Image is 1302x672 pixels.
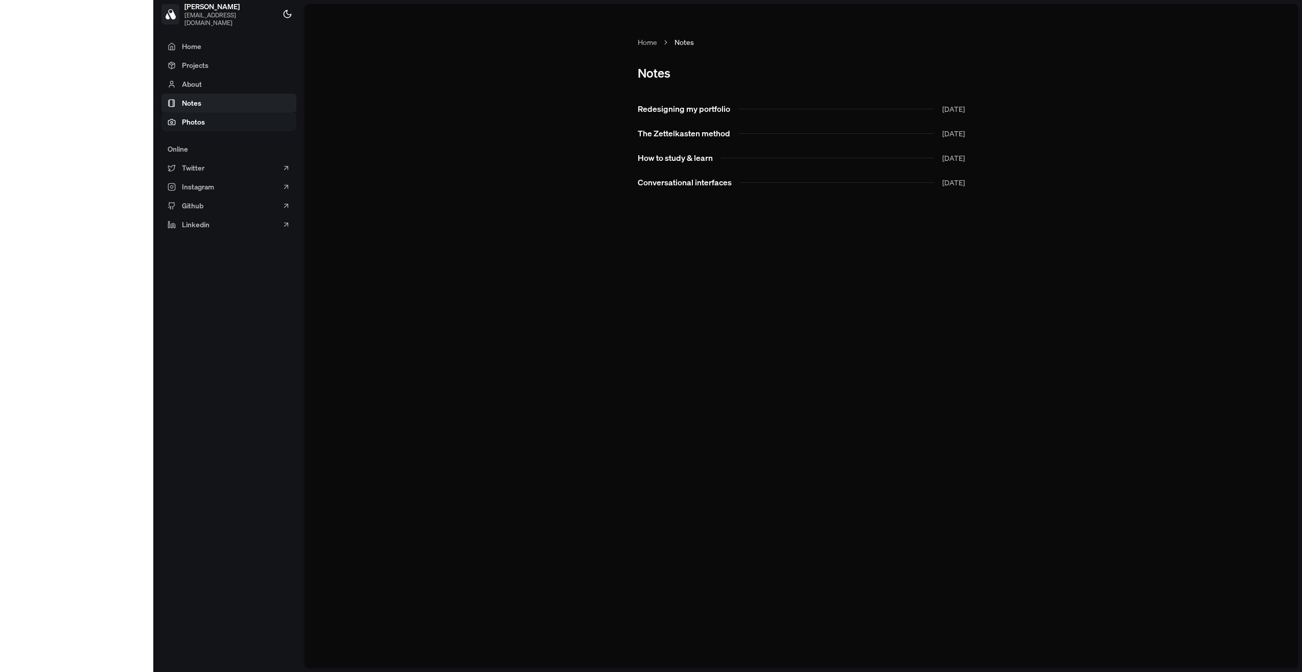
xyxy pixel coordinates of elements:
[942,104,965,114] span: [DATE]
[630,123,973,143] a: The Zettelkasten method[DATE]
[638,64,965,82] h1: Notes
[182,219,210,230] span: Linkedin
[161,177,296,196] a: Instagram
[630,99,973,119] a: Redesigning my portfolio[DATE]
[638,37,657,47] a: Home
[942,153,965,163] span: [DATE]
[630,172,973,193] a: Conversational interfaces[DATE]
[942,128,965,139] span: [DATE]
[161,196,296,215] a: Github
[161,2,278,27] a: [PERSON_NAME][EMAIL_ADDRESS][DOMAIN_NAME]
[182,162,204,173] span: Twitter
[161,75,296,93] a: About
[182,60,208,70] span: Projects
[161,56,296,75] a: Projects
[184,2,272,11] span: [PERSON_NAME]
[638,37,965,47] nav: breadcrumb
[942,177,965,188] span: [DATE]
[675,37,694,47] span: Notes
[161,158,296,177] a: Twitter
[161,37,296,56] a: Home
[182,79,202,89] span: About
[161,93,296,112] a: Notes
[182,181,214,192] span: Instagram
[161,139,296,158] div: Online
[161,215,296,234] a: Linkedin
[184,11,272,27] span: [EMAIL_ADDRESS][DOMAIN_NAME]
[161,112,296,131] a: Photos
[182,98,201,108] span: Notes
[182,200,203,211] span: Github
[182,41,201,52] span: Home
[182,116,205,127] span: Photos
[630,148,973,168] a: How to study & learn[DATE]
